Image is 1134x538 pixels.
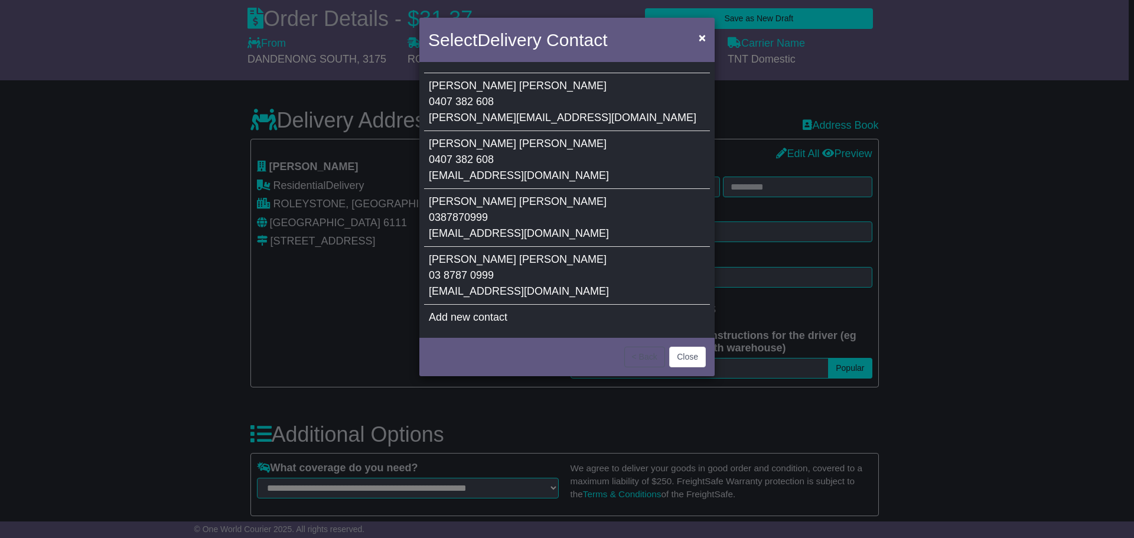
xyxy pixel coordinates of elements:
[429,80,516,92] span: [PERSON_NAME]
[428,27,607,53] h4: Select
[699,31,706,44] span: ×
[477,30,541,50] span: Delivery
[546,30,607,50] span: Contact
[429,112,696,123] span: [PERSON_NAME][EMAIL_ADDRESS][DOMAIN_NAME]
[519,138,607,149] span: [PERSON_NAME]
[519,80,607,92] span: [PERSON_NAME]
[429,169,609,181] span: [EMAIL_ADDRESS][DOMAIN_NAME]
[429,285,609,297] span: [EMAIL_ADDRESS][DOMAIN_NAME]
[429,211,488,223] span: 0387870999
[693,25,712,50] button: Close
[429,227,609,239] span: [EMAIL_ADDRESS][DOMAIN_NAME]
[429,269,494,281] span: 03 8787 0999
[429,154,494,165] span: 0407 382 608
[624,347,665,367] button: < Back
[429,96,494,107] span: 0407 382 608
[429,311,507,323] span: Add new contact
[429,138,516,149] span: [PERSON_NAME]
[429,195,516,207] span: [PERSON_NAME]
[669,347,706,367] button: Close
[519,253,607,265] span: [PERSON_NAME]
[429,253,516,265] span: [PERSON_NAME]
[519,195,607,207] span: [PERSON_NAME]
